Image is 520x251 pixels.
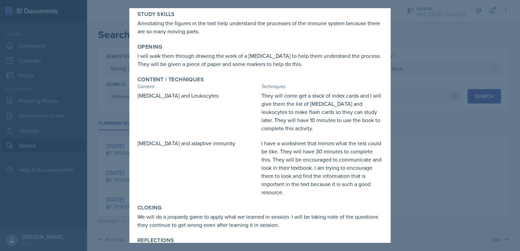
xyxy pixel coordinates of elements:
[137,52,383,68] p: I will walk them through drawing the work of a [MEDICAL_DATA] to help them understand the process...
[137,83,259,90] div: Content
[137,204,162,211] label: Closing
[261,91,383,132] p: They will come get a stack of index cards and I will give them the list of [MEDICAL_DATA] and leu...
[137,91,259,100] p: [MEDICAL_DATA] and Leukocytes
[137,76,204,83] label: Content / Techniques
[137,19,383,35] p: Annotating the figures in the text help understand the processes of the immune system because the...
[137,213,383,229] p: We will do a jeopardy game to apply what we learned in session. I will be taking note of the ques...
[137,237,174,244] label: Reflections
[137,44,162,50] label: Opening
[261,83,383,90] div: Techniques
[261,139,383,196] p: I have a worksheet that mirrors what the test could be like. They will have 30 minutes to complet...
[137,11,175,18] label: Study Skills
[137,139,259,147] p: [MEDICAL_DATA] and adaptive immunity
